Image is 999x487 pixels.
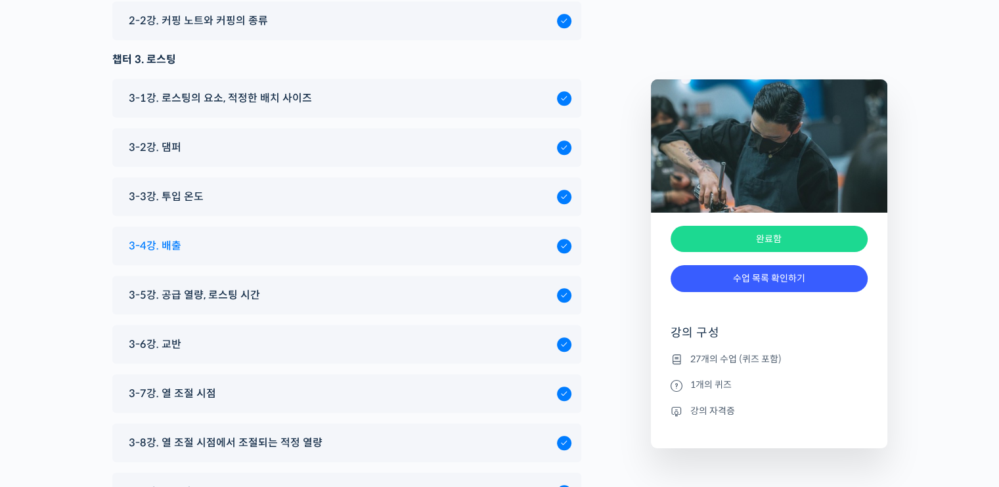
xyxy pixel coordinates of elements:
[671,226,868,253] div: 완료함
[122,12,571,30] a: 2-2강. 커핑 노트와 커핑의 종류
[122,335,571,353] a: 3-6강. 교반
[122,188,571,205] a: 3-3강. 투입 온도
[112,51,581,68] div: 챕터 3. 로스팅
[671,403,868,419] li: 강의 자격증
[122,237,571,255] a: 3-4강. 배출
[129,89,312,107] span: 3-1강. 로스팅의 요소, 적정한 배치 사이즈
[129,286,260,304] span: 3-5강. 공급 열량, 로스팅 시간
[122,385,571,402] a: 3-7강. 열 조절 시점
[671,325,868,351] h4: 강의 구성
[129,335,181,353] span: 3-6강. 교반
[122,89,571,107] a: 3-1강. 로스팅의 요소, 적정한 배치 사이즈
[87,378,169,411] a: 대화
[41,398,49,408] span: 홈
[169,378,252,411] a: 설정
[4,378,87,411] a: 홈
[122,138,571,156] a: 3-2강. 댐퍼
[129,12,268,30] span: 2-2강. 커핑 노트와 커핑의 종류
[671,351,868,367] li: 27개의 수업 (퀴즈 포함)
[129,138,181,156] span: 3-2강. 댐퍼
[120,398,136,409] span: 대화
[129,237,181,255] span: 3-4강. 배출
[671,377,868,393] li: 1개의 퀴즈
[129,385,216,402] span: 3-7강. 열 조절 시점
[129,188,204,205] span: 3-3강. 투입 온도
[129,434,322,452] span: 3-8강. 열 조절 시점에서 조절되는 적정 열량
[203,398,219,408] span: 설정
[122,434,571,452] a: 3-8강. 열 조절 시점에서 조절되는 적정 열량
[671,265,868,292] a: 수업 목록 확인하기
[122,286,571,304] a: 3-5강. 공급 열량, 로스팅 시간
